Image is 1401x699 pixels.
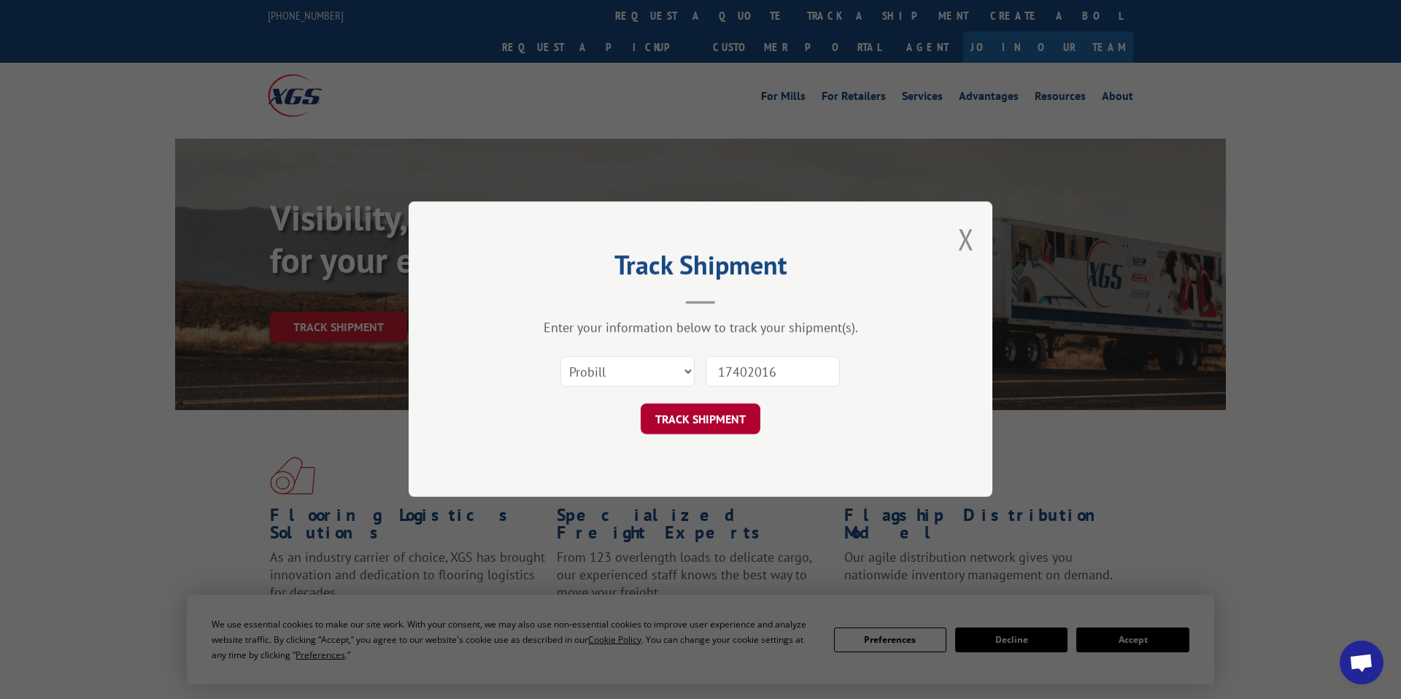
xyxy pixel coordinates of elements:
div: Enter your information below to track your shipment(s). [482,320,919,336]
button: Close modal [958,220,974,258]
input: Number(s) [706,357,840,387]
a: Open chat [1340,641,1383,684]
h2: Track Shipment [482,255,919,282]
button: TRACK SHIPMENT [641,404,760,435]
